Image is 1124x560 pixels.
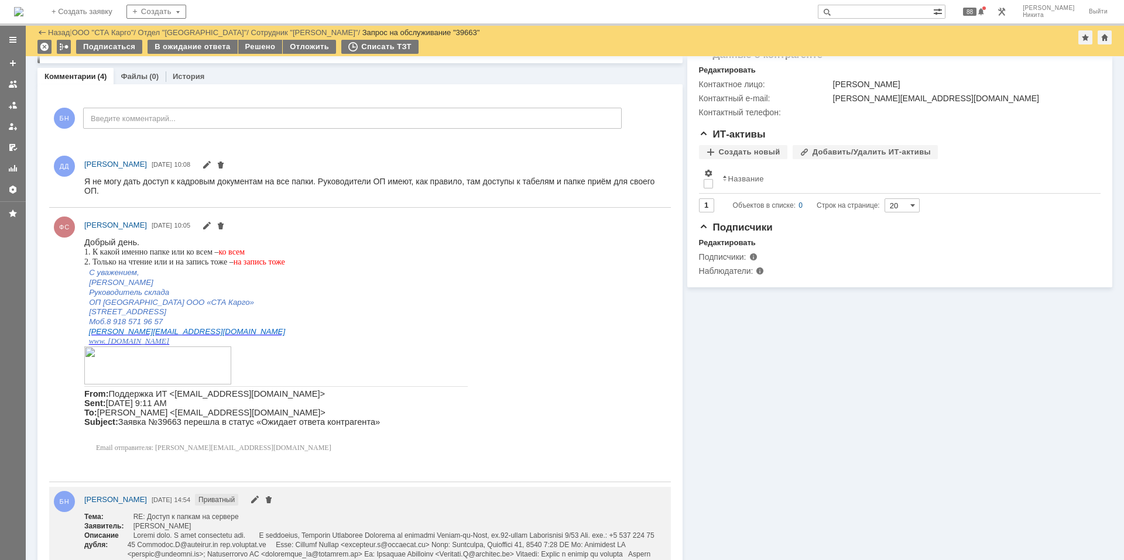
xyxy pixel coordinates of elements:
[4,96,22,115] a: Заявки в моей ответственности
[704,169,713,178] span: Настройки
[84,494,147,506] a: [PERSON_NAME]
[833,94,1095,103] div: [PERSON_NAME][EMAIL_ADDRESS][DOMAIN_NAME]
[995,5,1009,19] a: Перейти в интерфейс администратора
[216,162,225,171] span: Удалить
[216,222,225,232] span: Удалить
[5,99,85,108] a: www. [DOMAIN_NAME]
[126,5,186,19] div: Создать
[5,30,55,39] span: С уважением,
[84,219,147,231] a: [PERSON_NAME]
[933,5,945,16] span: Расширенный поиск
[5,99,78,108] span: Моб.8 918 571 96 57
[138,28,247,37] a: Отдел "[GEOGRAPHIC_DATA]"
[799,198,803,212] div: 0
[4,54,22,73] a: Создать заявку
[5,80,78,88] span: Моб.8 918 571 96 57
[1023,5,1075,12] span: [PERSON_NAME]
[5,50,85,59] span: Руководитель склада
[84,160,147,169] span: [PERSON_NAME]
[699,238,756,248] div: Редактировать
[152,496,172,503] span: [DATE]
[699,108,831,117] div: Контактный телефон:
[699,66,756,75] div: Редактировать
[5,109,201,118] a: [PERSON_NAME][EMAIL_ADDRESS][DOMAIN_NAME]
[5,70,85,78] span: Руководитель склада
[98,72,107,81] div: (4)
[25,35,173,44] span: Только на чтение или и на запись тоже
[121,72,148,81] a: Файлы
[54,108,75,129] span: БН
[833,80,1095,89] div: [PERSON_NAME]
[43,11,107,19] strong: [PERSON_NAME]
[699,266,817,276] div: Наблюдатели:
[43,20,574,66] strong: Loremi dolo. S amet consectetu adi. E seddoeius, Temporin Utlaboree Dolorema al enimadmi Veniam-q...
[138,28,251,37] div: /
[699,80,831,89] div: Контактное лицо:
[4,117,22,136] a: Мои заявки
[728,174,764,183] div: Название
[733,198,880,212] i: Строк на странице:
[152,222,172,229] span: [DATE]
[251,28,358,37] a: Сотрудник "[PERSON_NAME]"
[4,159,22,178] a: Отчеты
[37,40,52,54] div: Удалить
[5,50,55,59] span: С уважением,
[173,72,204,81] a: История
[135,10,161,19] span: ко всем
[18,35,25,44] span: 2.
[14,7,23,16] img: logo
[149,20,201,29] span: на запись тоже
[4,138,22,157] a: Мои согласования
[699,129,766,140] span: ИТ-активы
[251,28,362,37] div: /
[5,40,69,49] span: [PERSON_NAME]
[57,40,71,54] div: Работа с массовостью
[5,60,170,69] span: ОП [GEOGRAPHIC_DATA] ООО «СТА Карго»
[149,72,159,81] div: (0)
[14,7,23,16] a: Перейти на домашнюю страницу
[1098,30,1112,44] div: Сделать домашней страницей
[84,159,147,170] a: [PERSON_NAME]
[44,72,96,81] a: Комментарии
[5,119,85,128] a: www. [DOMAIN_NAME]
[264,496,273,506] span: Удалить
[5,70,82,78] span: [STREET_ADDRESS]
[48,28,70,37] a: Назад
[12,206,247,214] span: Email отправителя: [PERSON_NAME][EMAIL_ADDRESS][DOMAIN_NAME]
[72,28,138,37] div: /
[699,252,817,262] div: Подписчики:
[699,222,773,233] span: Подписчики
[72,28,134,37] a: ООО "СТА Карго"
[174,496,191,503] span: 14:54
[963,8,976,16] span: 88
[195,494,238,506] span: Приватный
[202,162,211,171] span: Редактировать
[152,161,172,168] span: [DATE]
[84,495,147,504] span: [PERSON_NAME]
[733,201,796,209] span: Объектов в списке:
[25,18,155,27] span: К какой именно папке или ко всем
[699,94,831,103] div: Контактный e-mail:
[43,1,155,9] strong: RE: Доступ к папкам на сервере
[4,180,22,199] a: Настройки
[1078,30,1092,44] div: Добавить в избранное
[5,60,69,68] span: [PERSON_NAME]
[5,90,201,98] a: [PERSON_NAME][EMAIL_ADDRESS][DOMAIN_NAME]
[362,28,480,37] div: Запрос на обслуживание "39663"
[18,18,25,27] span: 1.
[202,222,211,232] span: Редактировать
[84,221,147,229] span: [PERSON_NAME]
[70,28,71,36] div: |
[4,75,22,94] a: Заявки на командах
[718,164,1091,194] th: Название
[250,496,259,506] span: Редактировать
[5,90,82,98] span: [STREET_ADDRESS]
[107,71,132,81] span: почтой
[5,80,172,88] span: ОП [GEOGRAPHIC_DATA] ООО «СТА Карго»
[174,222,191,229] span: 10:05
[174,161,191,168] span: 10:08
